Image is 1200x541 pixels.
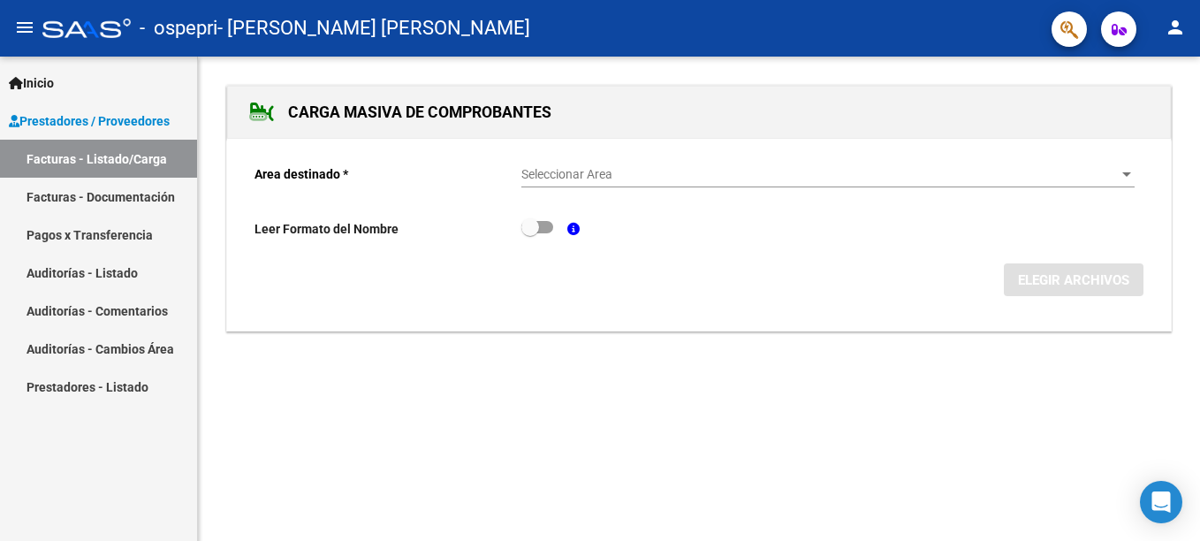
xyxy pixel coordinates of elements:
[140,9,217,48] span: - ospepri
[9,111,170,131] span: Prestadores / Proveedores
[249,98,551,126] h1: CARGA MASIVA DE COMPROBANTES
[1018,272,1129,288] span: ELEGIR ARCHIVOS
[254,219,521,239] p: Leer Formato del Nombre
[1165,17,1186,38] mat-icon: person
[254,164,521,184] p: Area destinado *
[14,17,35,38] mat-icon: menu
[521,167,1119,182] span: Seleccionar Area
[1140,481,1182,523] div: Open Intercom Messenger
[217,9,530,48] span: - [PERSON_NAME] [PERSON_NAME]
[9,73,54,93] span: Inicio
[1004,263,1143,296] button: ELEGIR ARCHIVOS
